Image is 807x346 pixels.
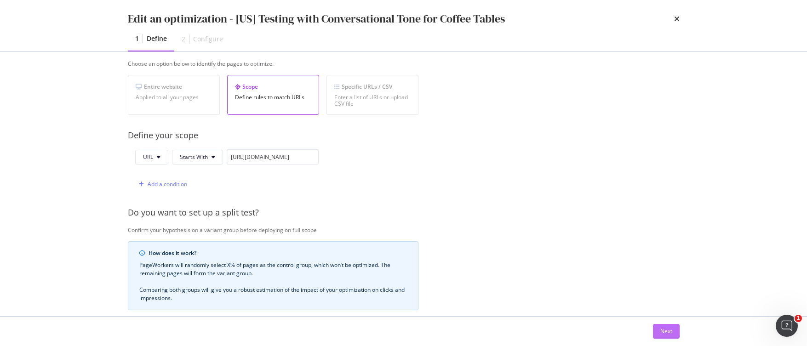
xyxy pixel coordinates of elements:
div: How does it work? [149,249,407,257]
div: Entire website [136,83,212,91]
div: PageWorkers will randomly select X% of pages as the control group, which won’t be optimized. The ... [139,261,407,302]
div: Scope [235,83,311,91]
div: Confirm your hypothesis on a variant group before deploying on full scope [128,226,725,234]
div: Next [660,327,672,335]
iframe: Intercom live chat [776,315,798,337]
div: Configure [193,34,223,44]
button: URL [135,150,168,164]
div: info banner [128,241,418,310]
div: Do you want to set up a split test? [128,207,725,219]
span: URL [143,153,153,161]
span: 1 [795,315,802,322]
button: Starts With [172,150,223,164]
div: Enter a list of URLs or upload CSV file [334,94,411,107]
button: Add a condition [135,177,187,192]
div: Define rules to match URLs [235,94,311,101]
div: Define your scope [128,130,725,142]
div: 1 [135,34,139,43]
button: Next [653,324,680,339]
div: Add a condition [148,180,187,188]
div: 2 [182,34,185,44]
div: times [674,11,680,27]
div: Specific URLs / CSV [334,83,411,91]
div: Define [147,34,167,43]
span: Starts With [180,153,208,161]
div: Edit an optimization - [US] Testing with Conversational Tone for Coffee Tables [128,11,505,27]
div: Applied to all your pages [136,94,212,101]
div: Choose an option below to identify the pages to optimize. [128,60,725,68]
